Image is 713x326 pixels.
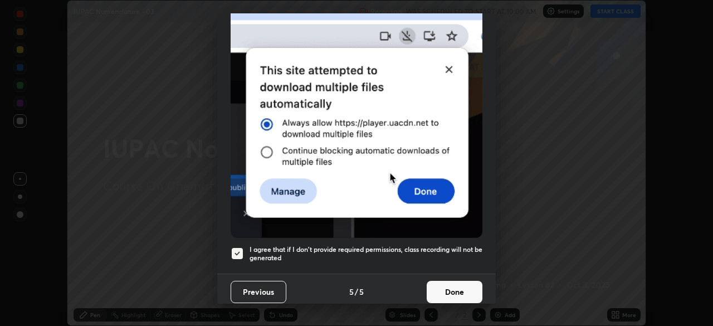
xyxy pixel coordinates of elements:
[231,281,286,303] button: Previous
[359,286,364,298] h4: 5
[427,281,482,303] button: Done
[355,286,358,298] h4: /
[349,286,354,298] h4: 5
[250,245,482,262] h5: I agree that if I don't provide required permissions, class recording will not be generated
